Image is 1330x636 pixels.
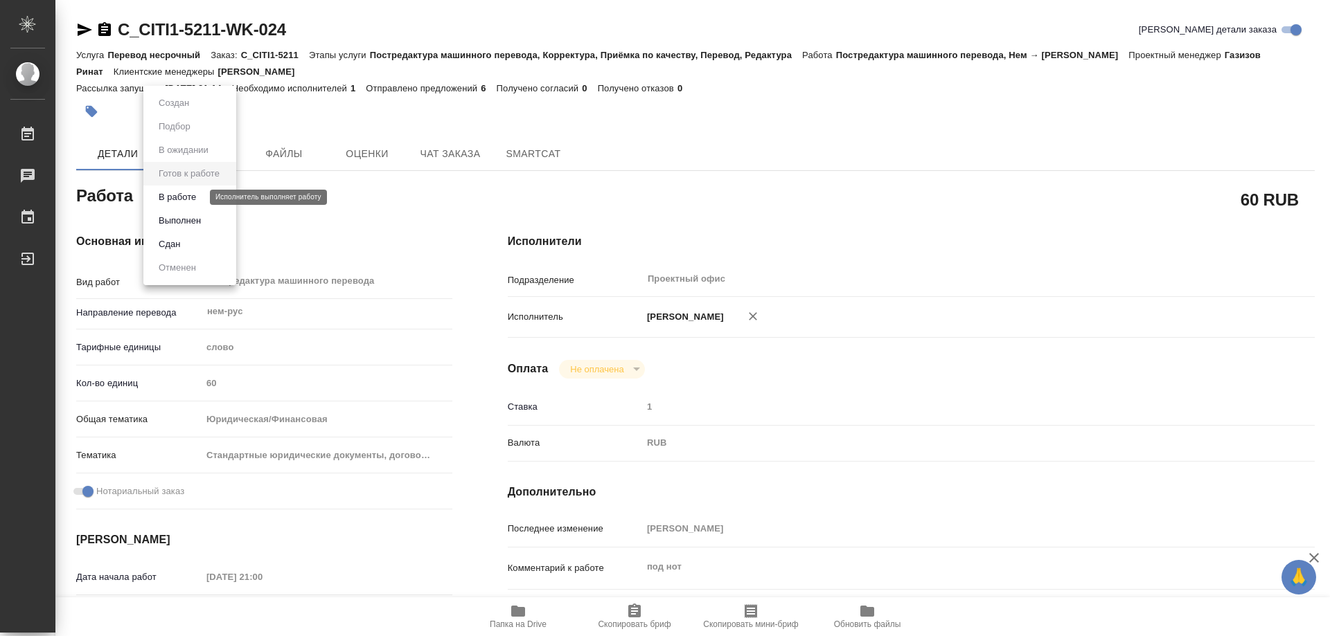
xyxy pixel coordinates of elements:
button: Сдан [154,237,184,252]
button: Создан [154,96,193,111]
button: В ожидании [154,143,213,158]
button: Подбор [154,119,195,134]
button: Готов к работе [154,166,224,181]
button: Выполнен [154,213,205,228]
button: Отменен [154,260,200,275]
button: В работе [154,190,200,205]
